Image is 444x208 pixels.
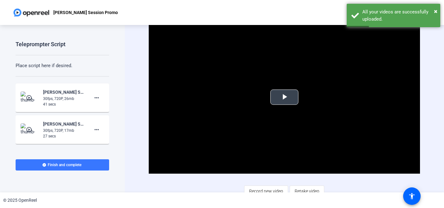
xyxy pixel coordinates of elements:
[149,21,420,174] div: Video Player
[3,197,37,204] div: © 2025 OpenReel
[43,120,85,128] div: [PERSON_NAME] Session Promo-[PERSON_NAME] Session Promo-1758209423395-webcam
[12,6,50,19] img: OpenReel logo
[21,123,39,136] img: thumb-nail
[43,88,85,96] div: [PERSON_NAME] Session Promo-[PERSON_NAME] Session Promo-1758714291812-webcam
[48,162,81,167] span: Finish and complete
[43,96,85,102] div: 30fps, 720P, 26mb
[290,186,324,197] button: Retake video
[408,192,416,200] mat-icon: accessibility
[16,62,109,69] p: Place script here if desired.
[43,102,85,107] div: 41 secs
[16,41,65,48] div: Teleprompter Script
[93,126,100,133] mat-icon: more_horiz
[270,90,298,105] button: Play Video
[16,159,109,171] button: Finish and complete
[26,126,33,133] mat-icon: play_circle_outline
[434,7,437,15] span: ×
[53,9,118,16] p: [PERSON_NAME] Session Promo
[295,185,319,197] span: Retake video
[249,185,283,197] span: Record new video
[434,7,437,16] button: Close
[362,8,436,22] div: All your videos are successfully uploaded.
[43,128,85,133] div: 30fps, 720P, 17mb
[21,92,39,104] img: thumb-nail
[26,95,33,101] mat-icon: play_circle_outline
[93,94,100,102] mat-icon: more_horiz
[244,186,288,197] button: Record new video
[43,133,85,139] div: 27 secs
